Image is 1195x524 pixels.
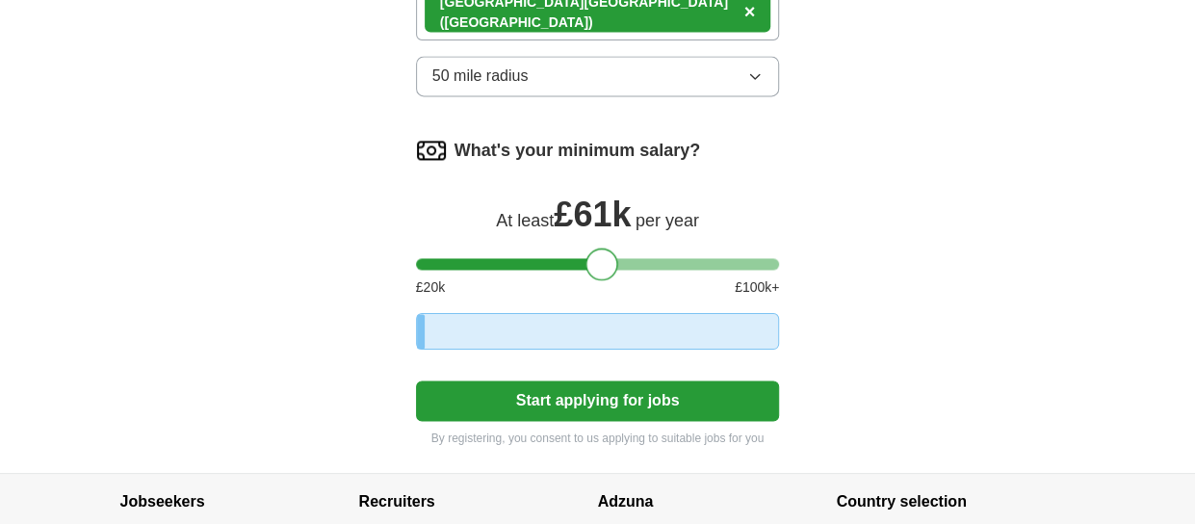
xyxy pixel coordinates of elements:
[416,429,780,446] p: By registering, you consent to us applying to suitable jobs for you
[416,135,447,166] img: salary.png
[440,14,593,30] span: ([GEOGRAPHIC_DATA])
[416,380,780,421] button: Start applying for jobs
[416,277,445,298] span: £ 20 k
[416,56,780,96] button: 50 mile radius
[735,277,779,298] span: £ 100 k+
[636,211,699,230] span: per year
[496,211,554,230] span: At least
[455,138,700,164] label: What's your minimum salary?
[744,1,756,22] span: ×
[432,65,529,88] span: 50 mile radius
[554,195,631,234] span: £ 61k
